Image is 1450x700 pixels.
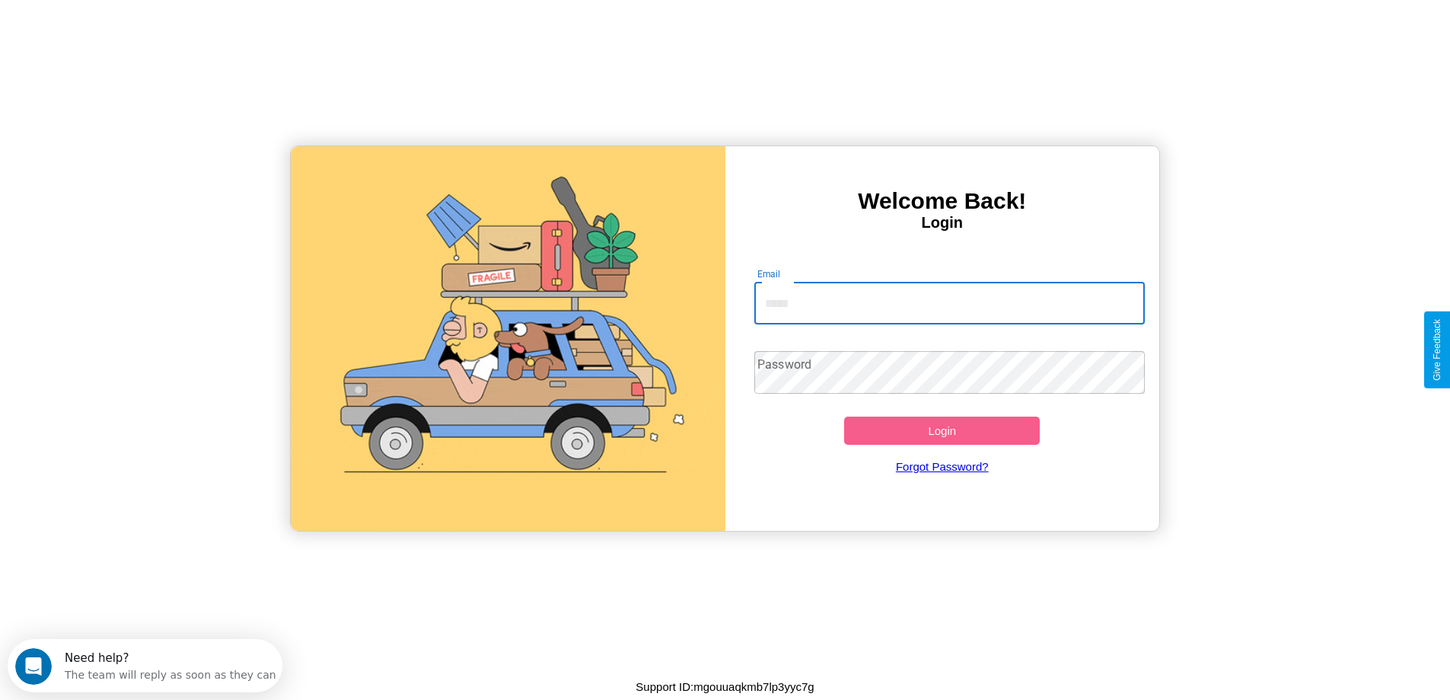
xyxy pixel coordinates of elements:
[725,188,1160,214] h3: Welcome Back!
[844,417,1040,445] button: Login
[57,13,269,25] div: Need help?
[747,445,1137,488] a: Forgot Password?
[6,6,283,48] div: Open Intercom Messenger
[8,639,282,692] iframe: Intercom live chat discovery launcher
[57,25,269,41] div: The team will reply as soon as they can
[636,676,814,697] p: Support ID: mgouuaqkmb7lp3yyc7g
[15,648,52,685] iframe: Intercom live chat
[725,214,1160,232] h4: Login
[757,267,781,280] label: Email
[291,146,725,531] img: gif
[1432,319,1442,381] div: Give Feedback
